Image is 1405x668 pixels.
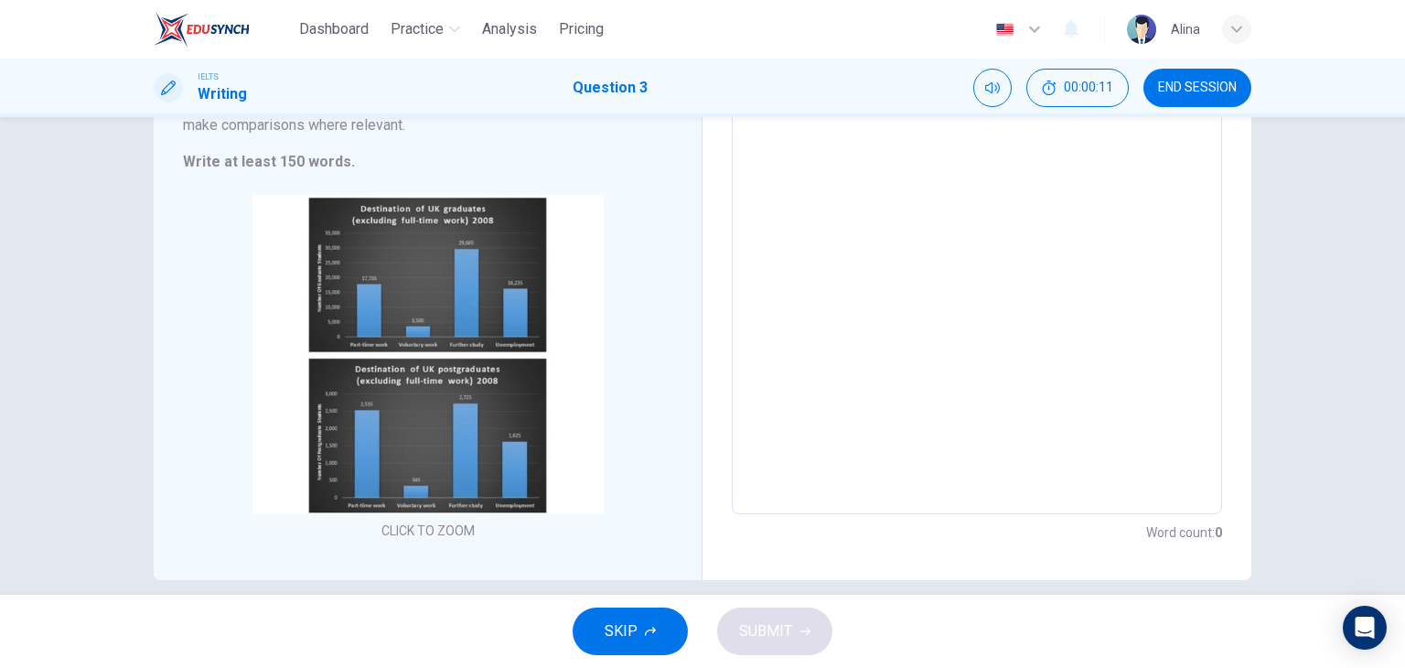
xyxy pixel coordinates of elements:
h1: Question 3 [573,77,648,99]
button: 00:00:11 [1026,69,1129,107]
button: Practice [383,13,467,46]
img: en [993,23,1016,37]
div: Hide [1026,69,1129,107]
div: Open Intercom Messenger [1343,606,1387,650]
h1: Writing [198,83,247,105]
img: Profile picture [1127,15,1156,44]
span: END SESSION [1158,81,1237,95]
button: SKIP [573,608,688,655]
div: Mute [973,69,1012,107]
button: END SESSION [1143,69,1251,107]
button: Pricing [552,13,611,46]
span: Pricing [559,18,604,40]
span: 00:00:11 [1064,81,1113,95]
span: Analysis [482,18,537,40]
h6: Word count : [1146,522,1222,544]
button: Analysis [475,13,544,46]
a: EduSynch logo [154,11,292,48]
span: Dashboard [299,18,369,40]
span: IELTS [198,70,219,83]
strong: Write at least 150 words. [183,153,355,170]
img: EduSynch logo [154,11,250,48]
span: SKIP [605,619,638,644]
button: Dashboard [292,13,376,46]
div: Alina [1171,18,1200,40]
span: Practice [391,18,444,40]
strong: 0 [1215,525,1222,540]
